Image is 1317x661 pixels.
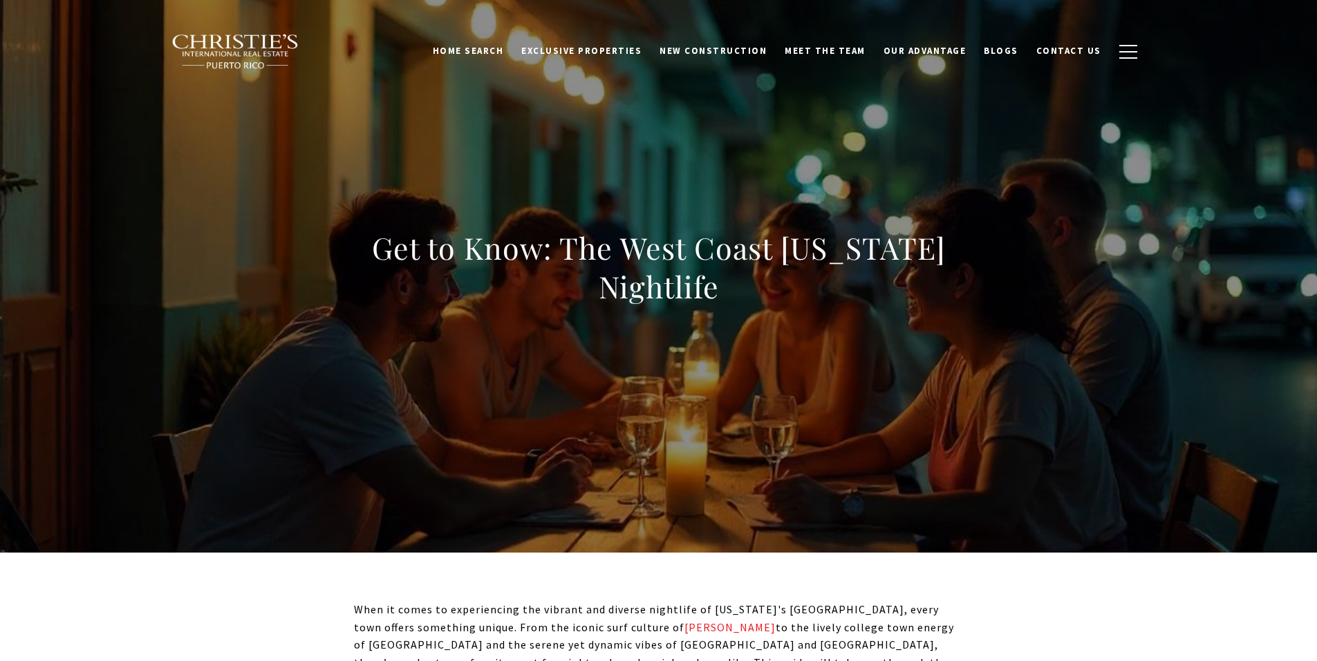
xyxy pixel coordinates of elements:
[354,229,964,306] h1: Get to Know: The West Coast [US_STATE] Nightlife
[776,38,875,64] a: Meet the Team
[512,38,651,64] a: Exclusive Properties
[1036,45,1101,57] span: Contact Us
[521,45,642,57] span: Exclusive Properties
[171,34,300,70] img: Christie's International Real Estate black text logo
[660,45,767,57] span: New Construction
[651,38,776,64] a: New Construction
[875,38,975,64] a: Our Advantage
[984,45,1018,57] span: Blogs
[975,38,1027,64] a: Blogs
[684,620,776,634] a: [PERSON_NAME]
[424,38,513,64] a: Home Search
[884,45,966,57] span: Our Advantage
